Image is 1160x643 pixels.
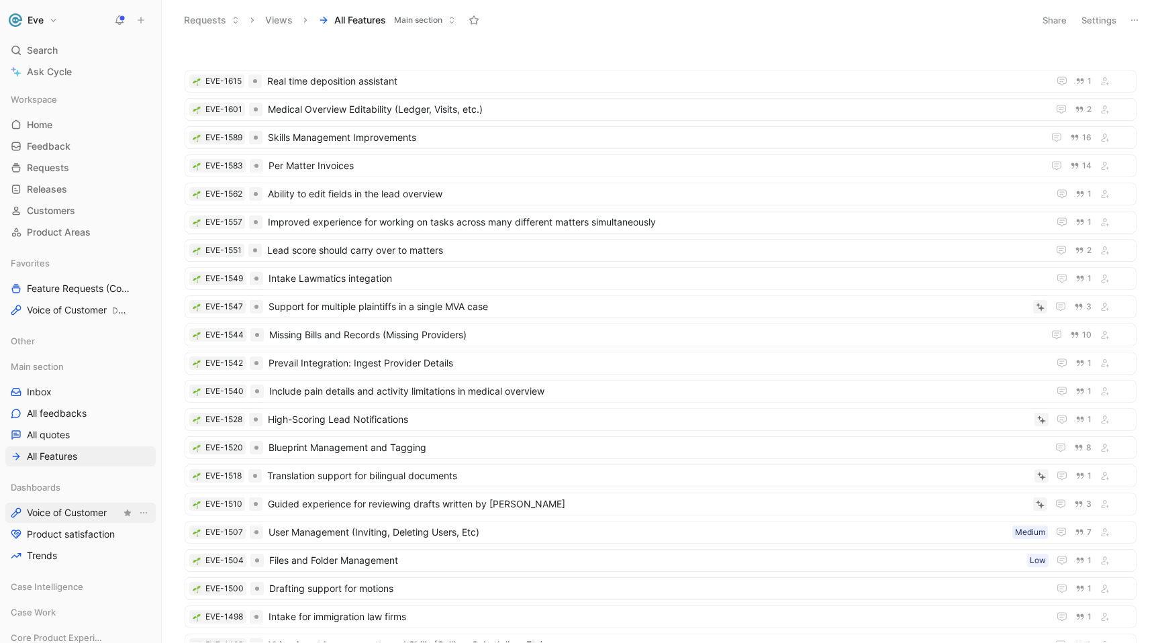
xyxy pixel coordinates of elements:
button: 1 [1073,271,1094,286]
div: Dashboards [5,477,156,497]
button: 🌱 [192,302,201,311]
div: 🌱 [192,528,201,537]
a: 🌱EVE-1542Prevail Integration: Ingest Provider Details1 [185,352,1137,375]
a: 🌱EVE-1500Drafting support for motions1 [185,577,1137,600]
a: 🌱EVE-1528High-Scoring Lead Notifications1 [185,408,1137,431]
div: EVE-1507 [205,526,243,539]
div: EVE-1540 [205,385,244,398]
a: 🌱EVE-1615Real time deposition assistant1 [185,70,1137,93]
img: 🌱 [193,473,201,481]
span: Intake Lawmatics integation [269,270,1043,287]
a: 🌱EVE-1507User Management (Inviting, Deleting Users, Etc)Medium7 [185,521,1137,544]
span: 7 [1087,528,1092,536]
span: 14 [1082,162,1092,170]
button: 7 [1072,525,1094,540]
span: Lead score should carry over to matters [267,242,1043,258]
span: High-Scoring Lead Notifications [268,411,1029,428]
div: Medium [1015,526,1045,539]
div: EVE-1544 [205,328,244,342]
button: Settings [1075,11,1122,30]
span: Main section [394,13,442,27]
h1: Eve [28,14,44,26]
button: 🌱 [192,499,201,509]
a: 🌱EVE-1562Ability to edit fields in the lead overview1 [185,183,1137,205]
button: 🌱 [192,471,201,481]
img: 🌱 [193,557,201,565]
div: EVE-1504 [205,554,244,567]
a: Voice of CustomerDashboards [5,300,156,320]
span: User Management (Inviting, Deleting Users, Etc) [269,524,1007,540]
div: 🌱 [192,105,201,114]
button: 1 [1073,384,1094,399]
span: Guided experience for reviewing drafts written by [PERSON_NAME] [268,496,1028,512]
span: Prevail Integration: Ingest Provider Details [269,355,1043,371]
span: Main section [11,360,64,373]
div: EVE-1518 [205,469,242,483]
span: Improved experience for working on tasks across many different matters simultaneously [268,214,1043,230]
a: 🌱EVE-1510Guided experience for reviewing drafts written by [PERSON_NAME]3 [185,493,1137,515]
div: Case Intelligence [5,577,156,601]
span: Dashboards [112,305,157,315]
span: 8 [1086,444,1092,452]
span: Missing Bills and Records (Missing Providers) [269,327,1038,343]
img: Eve [9,13,22,27]
span: 1 [1087,613,1092,621]
div: 🌱 [192,246,201,255]
div: DashboardsVoice of CustomerView actionsProduct satisfactionTrends [5,477,156,566]
div: Case Intelligence [5,577,156,597]
img: 🌱 [193,501,201,509]
button: 1 [1073,581,1094,596]
span: Customers [27,204,75,217]
a: 🌱EVE-1589Skills Management Improvements16 [185,126,1137,149]
span: Support for multiple plaintiffs in a single MVA case [269,299,1028,315]
a: 🌱EVE-1520Blueprint Management and Tagging8 [185,436,1137,459]
a: 🌱EVE-1504Files and Folder ManagementLow1 [185,549,1137,572]
div: 🌱 [192,612,201,622]
a: 🌱EVE-1540Include pain details and activity limitations in medical overview1 [185,380,1137,403]
div: EVE-1528 [205,413,242,426]
div: Workspace [5,89,156,109]
img: 🌱 [193,219,201,227]
div: Other [5,331,156,351]
span: Case Work [11,605,56,619]
span: 2 [1087,246,1092,254]
div: EVE-1601 [205,103,242,116]
a: 🌱EVE-1549Intake Lawmatics integation1 [185,267,1137,290]
div: 🌱 [192,217,201,227]
span: 1 [1087,77,1092,85]
div: Other [5,331,156,355]
span: 1 [1087,190,1092,198]
button: 2 [1072,243,1094,258]
img: 🌱 [193,613,201,622]
span: Voice of Customer [27,506,107,520]
a: Customers [5,201,156,221]
div: EVE-1589 [205,131,242,144]
div: EVE-1542 [205,356,243,370]
span: Releases [27,183,67,196]
span: Requests [27,161,69,175]
span: Ability to edit fields in the lead overview [268,186,1043,202]
span: Home [27,118,52,132]
button: 🌱 [192,556,201,565]
button: 🌱 [192,330,201,340]
a: All quotes [5,425,156,445]
button: 3 [1071,299,1094,314]
a: 🌱EVE-1583Per Matter Invoices14 [185,154,1137,177]
span: 1 [1087,415,1092,424]
div: EVE-1562 [205,187,242,201]
span: Blueprint Management and Tagging [269,440,1042,456]
img: 🌱 [193,303,201,311]
button: 10 [1067,328,1094,342]
span: 1 [1087,472,1092,480]
span: Skills Management Improvements [268,130,1038,146]
button: Requests [178,10,246,30]
span: Feature Requests (Core Product) [27,282,132,296]
img: 🌱 [193,247,201,255]
div: EVE-1551 [205,244,242,257]
a: 🌱EVE-1551Lead score should carry over to matters2 [185,239,1137,262]
span: 1 [1087,387,1092,395]
button: All FeaturesMain section [312,10,462,30]
a: Trends [5,546,156,566]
